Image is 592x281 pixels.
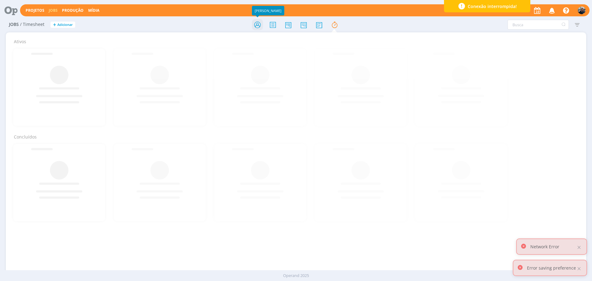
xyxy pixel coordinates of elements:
[14,130,583,140] h2: Concluídos
[468,3,517,10] span: Conexão interrompida!
[252,6,284,15] div: [PERSON_NAME]
[578,6,586,14] img: M
[578,5,586,16] button: M
[508,20,569,30] input: Busca
[86,8,101,13] button: Mídia
[527,265,576,271] p: Error saving preference
[26,8,44,13] a: Projetos
[53,22,56,28] span: +
[530,243,559,250] p: Network Error
[9,22,19,27] span: Jobs
[47,8,60,13] button: Jobs
[60,8,85,13] button: Produção
[88,8,99,13] a: Mídia
[49,8,58,13] a: Jobs
[57,23,73,27] span: Adicionar
[14,35,583,44] h2: Ativos
[51,22,75,28] button: +Adicionar
[20,22,44,27] span: / Timesheet
[62,8,84,13] a: Produção
[24,8,46,13] button: Projetos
